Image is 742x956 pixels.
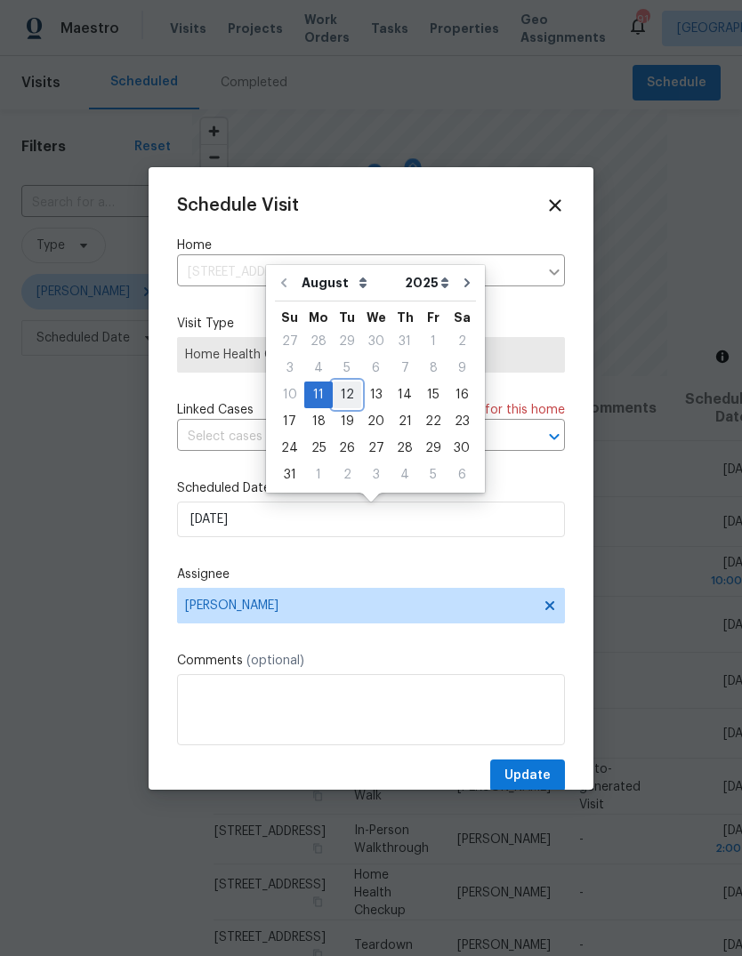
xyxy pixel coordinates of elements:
div: Tue Aug 19 2025 [333,408,361,435]
input: M/D/YYYY [177,502,565,537]
div: 11 [304,382,333,407]
div: Sat Aug 16 2025 [448,382,476,408]
div: Wed Aug 06 2025 [361,355,391,382]
div: 3 [361,462,391,487]
div: 9 [448,356,476,381]
div: Wed Aug 27 2025 [361,435,391,462]
div: 7 [391,356,419,381]
div: Sat Aug 30 2025 [448,435,476,462]
div: 3 [275,356,304,381]
span: (optional) [246,655,304,667]
div: Tue Sep 02 2025 [333,462,361,488]
label: Home [177,237,565,254]
abbr: Wednesday [367,311,386,324]
div: 13 [361,382,391,407]
div: 5 [333,356,361,381]
div: 20 [361,409,391,434]
div: 1 [419,329,448,354]
div: 31 [275,462,304,487]
span: Home Health Checkup [185,346,557,364]
div: 6 [448,462,476,487]
div: 18 [304,409,333,434]
div: Sat Aug 23 2025 [448,408,476,435]
div: Tue Aug 12 2025 [333,382,361,408]
div: Wed Jul 30 2025 [361,328,391,355]
div: 22 [419,409,448,434]
abbr: Saturday [454,311,471,324]
div: Sat Sep 06 2025 [448,462,476,488]
div: Fri Aug 08 2025 [419,355,448,382]
div: Sun Aug 24 2025 [275,435,304,462]
input: Select cases [177,423,515,451]
div: 28 [391,436,419,461]
div: Fri Aug 22 2025 [419,408,448,435]
input: Enter in an address [177,259,538,286]
div: Mon Sep 01 2025 [304,462,333,488]
div: 1 [304,462,333,487]
div: Tue Jul 29 2025 [333,328,361,355]
div: Fri Aug 29 2025 [419,435,448,462]
div: 19 [333,409,361,434]
div: 15 [419,382,448,407]
label: Scheduled Date [177,479,565,497]
button: Go to next month [454,265,480,301]
div: Sun Jul 27 2025 [275,328,304,355]
button: Update [490,759,565,792]
div: Thu Aug 07 2025 [391,355,419,382]
abbr: Sunday [281,311,298,324]
abbr: Tuesday [339,311,355,324]
div: Fri Aug 15 2025 [419,382,448,408]
div: Mon Jul 28 2025 [304,328,333,355]
abbr: Thursday [397,311,414,324]
div: 12 [333,382,361,407]
div: 10 [275,382,304,407]
div: Mon Aug 25 2025 [304,435,333,462]
div: Sun Aug 17 2025 [275,408,304,435]
div: 25 [304,436,333,461]
div: 23 [448,409,476,434]
div: Wed Aug 20 2025 [361,408,391,435]
div: 5 [419,462,448,487]
div: 4 [391,462,419,487]
div: Thu Sep 04 2025 [391,462,419,488]
div: 17 [275,409,304,434]
div: Tue Aug 26 2025 [333,435,361,462]
div: 27 [275,329,304,354]
div: 26 [333,436,361,461]
div: 27 [361,436,391,461]
div: 21 [391,409,419,434]
div: Sat Aug 09 2025 [448,355,476,382]
div: 8 [419,356,448,381]
span: Close [545,196,565,215]
div: Sat Aug 02 2025 [448,328,476,355]
div: 2 [448,329,476,354]
div: 29 [333,329,361,354]
div: Thu Aug 21 2025 [391,408,419,435]
span: Schedule Visit [177,197,299,214]
div: Thu Jul 31 2025 [391,328,419,355]
label: Comments [177,652,565,670]
div: 30 [448,436,476,461]
div: Sun Aug 10 2025 [275,382,304,408]
div: Wed Sep 03 2025 [361,462,391,488]
div: 16 [448,382,476,407]
div: 14 [391,382,419,407]
abbr: Monday [309,311,328,324]
div: Mon Aug 18 2025 [304,408,333,435]
div: Fri Sep 05 2025 [419,462,448,488]
div: Sun Aug 03 2025 [275,355,304,382]
div: 30 [361,329,391,354]
div: Thu Aug 14 2025 [391,382,419,408]
button: Go to previous month [270,265,297,301]
span: [PERSON_NAME] [185,599,534,613]
div: Wed Aug 13 2025 [361,382,391,408]
div: 24 [275,436,304,461]
div: 2 [333,462,361,487]
div: 28 [304,329,333,354]
div: Mon Aug 04 2025 [304,355,333,382]
div: Fri Aug 01 2025 [419,328,448,355]
div: 31 [391,329,419,354]
label: Visit Type [177,315,565,333]
div: 29 [419,436,448,461]
span: Update [504,765,551,787]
